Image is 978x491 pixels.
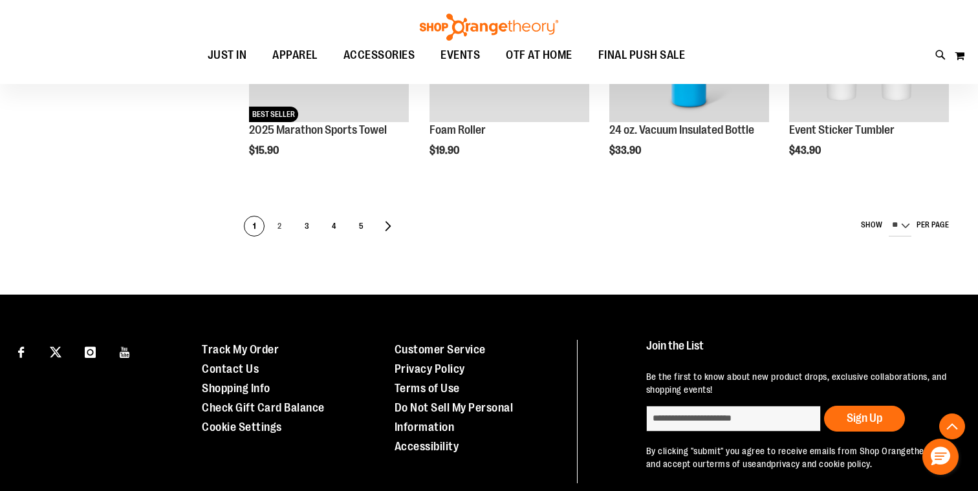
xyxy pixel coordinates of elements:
a: Do Not Sell My Personal Information [395,401,514,434]
a: Customer Service [395,343,486,356]
a: 2025 Marathon Sports Towel [249,123,387,136]
span: 5 [351,216,371,237]
h4: Join the List [646,340,953,364]
a: FINAL PUSH SALE [585,41,699,70]
a: 5 [351,216,371,236]
span: Sign Up [847,412,882,424]
span: $43.90 [789,145,823,156]
button: Sign Up [824,406,905,432]
span: BEST SELLER [249,107,298,122]
a: ACCESSORIES [331,41,428,70]
span: 4 [324,216,343,237]
input: enter email [646,406,821,432]
a: OTF AT HOME [493,41,585,70]
span: FINAL PUSH SALE [598,41,686,70]
a: Privacy Policy [395,362,465,375]
a: Visit our Youtube page [114,340,136,362]
a: Event Sticker Tumbler [789,123,895,136]
a: Contact Us [202,362,259,375]
button: Back To Top [939,413,965,439]
a: EVENTS [428,41,493,70]
span: APPAREL [272,41,318,70]
a: JUST IN [195,41,260,70]
span: EVENTS [440,41,480,70]
span: per page [917,220,949,229]
p: By clicking "submit" you agree to receive emails from Shop Orangetheory and accept our and [646,444,953,470]
span: $33.90 [609,145,643,156]
p: Be the first to know about new product drops, exclusive collaborations, and shopping events! [646,370,953,396]
a: Check Gift Card Balance [202,401,325,414]
a: Visit our X page [45,340,67,362]
a: terms of use [706,459,757,469]
img: Shop Orangetheory [418,14,560,41]
button: Hello, have a question? Let’s chat. [922,439,959,475]
span: JUST IN [208,41,247,70]
span: ACCESSORIES [343,41,415,70]
a: Visit our Instagram page [79,340,102,362]
a: Terms of Use [395,382,460,395]
span: 2 [270,216,289,237]
span: $15.90 [249,145,281,156]
span: OTF AT HOME [506,41,572,70]
a: 3 [296,216,317,236]
a: Accessibility [395,440,459,453]
select: Show per page [889,216,911,236]
a: Visit our Facebook page [10,340,32,362]
span: 3 [297,216,316,237]
a: APPAREL [259,41,331,70]
span: $19.90 [429,145,461,156]
a: Track My Order [202,343,279,356]
span: Show [861,220,883,229]
a: Shopping Info [202,382,270,395]
a: 4 [323,216,344,236]
a: 24 oz. Vacuum Insulated Bottle [609,123,754,136]
a: Cookie Settings [202,421,282,434]
span: 1 [244,216,264,237]
a: 2 [269,216,290,236]
a: Foam Roller [429,123,486,136]
img: Twitter [50,346,61,358]
a: privacy and cookie policy. [771,459,872,469]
